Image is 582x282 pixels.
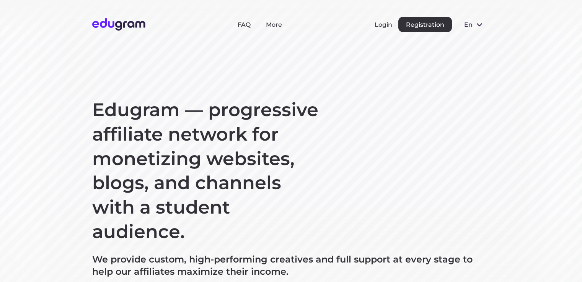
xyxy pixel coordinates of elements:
a: FAQ [238,21,251,28]
a: More [266,21,282,28]
h1: Edugram — progressive affiliate network for monetizing websites, blogs, and channels with a stude... [92,98,322,244]
button: Login [375,21,392,28]
button: en [458,17,490,32]
button: Registration [398,17,452,32]
span: en [464,21,472,28]
img: Edugram Logo [92,18,145,31]
p: We provide custom, high-performing creatives and full support at every stage to help our affiliat... [92,253,490,278]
